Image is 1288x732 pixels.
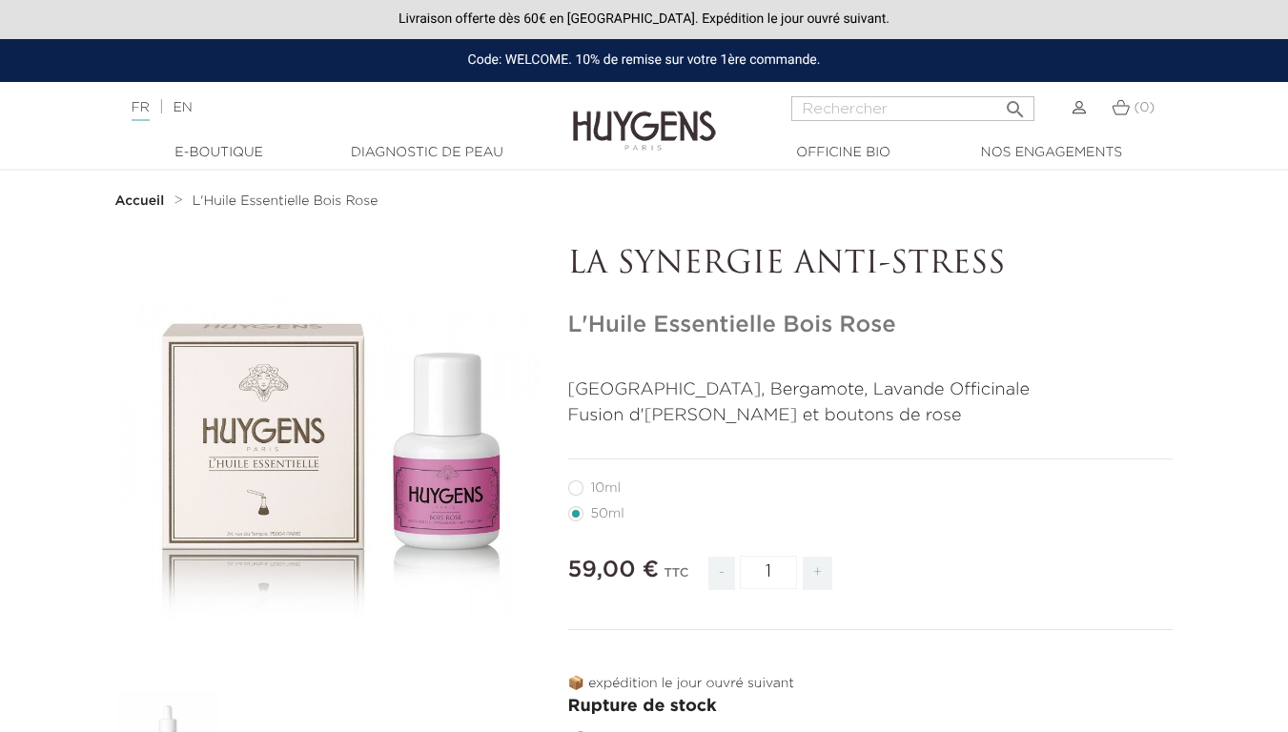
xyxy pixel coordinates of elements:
[748,143,939,163] a: Officine Bio
[573,80,716,153] img: Huygens
[332,143,522,163] a: Diagnostic de peau
[956,143,1147,163] a: Nos engagements
[568,698,717,715] span: Rupture de stock
[132,101,150,121] a: FR
[791,96,1034,121] input: Rechercher
[568,377,1174,403] p: [GEOGRAPHIC_DATA], Bergamote, Lavande Officinale
[193,193,378,209] a: L'Huile Essentielle Bois Rose
[708,557,735,590] span: -
[568,559,660,581] span: 59,00 €
[124,143,315,163] a: E-Boutique
[568,312,1174,339] h1: L'Huile Essentielle Bois Rose
[193,194,378,208] span: L'Huile Essentielle Bois Rose
[568,403,1174,429] p: Fusion d'[PERSON_NAME] et boutons de rose
[568,247,1174,283] p: LA SYNERGIE ANTI-STRESS
[568,674,1174,694] p: 📦 expédition le jour ouvré suivant
[740,556,797,589] input: Quantité
[115,194,165,208] strong: Accueil
[803,557,833,590] span: +
[998,91,1032,116] button: 
[122,96,522,119] div: |
[664,553,688,604] div: TTC
[173,101,192,114] a: EN
[1004,92,1027,115] i: 
[568,506,647,521] label: 50ml
[568,480,644,496] label: 10ml
[115,193,169,209] a: Accueil
[1134,101,1155,114] span: (0)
